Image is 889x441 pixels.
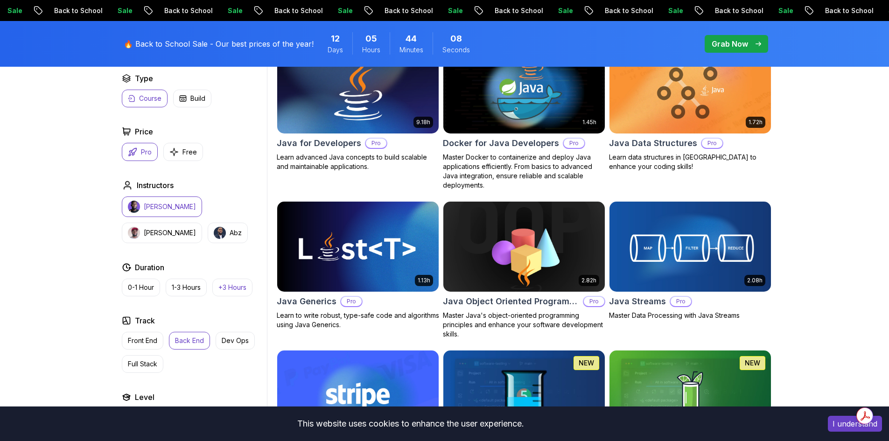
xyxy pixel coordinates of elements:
[193,6,223,15] p: Sale
[609,43,771,133] img: Java Data Structures card
[144,228,196,238] p: [PERSON_NAME]
[524,6,553,15] p: Sale
[702,139,722,148] p: Pro
[135,392,154,403] h2: Level
[163,143,203,161] button: Free
[609,295,666,308] h2: Java Streams
[460,6,524,15] p: Back to School
[135,126,153,137] h2: Price
[341,297,362,306] p: Pro
[745,358,760,368] p: NEW
[135,262,164,273] h2: Duration
[83,6,113,15] p: Sale
[584,297,604,306] p: Pro
[122,355,163,373] button: Full Stack
[135,315,155,326] h2: Track
[712,38,748,49] p: Grab Now
[442,45,470,55] span: Seconds
[443,137,559,150] h2: Docker for Java Developers
[139,94,161,103] p: Course
[416,119,430,126] p: 9.18h
[680,6,744,15] p: Back to School
[122,90,168,107] button: Course
[609,137,697,150] h2: Java Data Structures
[443,43,605,133] img: Docker for Java Developers card
[277,137,361,150] h2: Java for Developers
[581,277,596,284] p: 2.82h
[331,32,340,45] span: 12 Days
[218,283,246,292] p: +3 Hours
[230,228,242,238] p: Abz
[443,153,605,190] p: Master Docker to containerize and deploy Java applications efficiently. From basics to advanced J...
[791,6,854,15] p: Back to School
[122,223,202,243] button: instructor img[PERSON_NAME]
[365,32,377,45] span: 5 Hours
[7,413,814,434] div: This website uses cookies to enhance the user experience.
[122,279,160,296] button: 0-1 Hour
[418,277,430,284] p: 1.13h
[570,6,634,15] p: Back to School
[135,73,153,84] h2: Type
[828,416,882,432] button: Accept cookies
[443,42,605,190] a: Docker for Java Developers card1.45hDocker for Java DevelopersProMaster Docker to containerize an...
[350,6,413,15] p: Back to School
[175,336,204,345] p: Back End
[609,311,771,320] p: Master Data Processing with Java Streams
[609,153,771,171] p: Learn data structures in [GEOGRAPHIC_DATA] to enhance your coding skills!
[128,336,157,345] p: Front End
[443,295,579,308] h2: Java Object Oriented Programming
[122,196,202,217] button: instructor img[PERSON_NAME]
[128,359,157,369] p: Full Stack
[172,283,201,292] p: 1-3 Hours
[582,119,596,126] p: 1.45h
[128,201,140,213] img: instructor img
[141,147,152,157] p: Pro
[277,201,439,330] a: Java Generics card1.13hJava GenericsProLearn to write robust, type-safe code and algorithms using...
[277,153,439,171] p: Learn advanced Java concepts to build scalable and maintainable applications.
[277,350,439,441] img: Stripe Checkout card
[609,42,771,171] a: Java Data Structures card1.72hJava Data StructuresProLearn data structures in [GEOGRAPHIC_DATA] t...
[128,227,140,239] img: instructor img
[222,336,249,345] p: Dev Ops
[130,6,193,15] p: Back to School
[214,227,226,239] img: instructor img
[564,139,584,148] p: Pro
[190,94,205,103] p: Build
[747,277,763,284] p: 2.08h
[744,6,774,15] p: Sale
[443,311,605,339] p: Master Java's object-oriented programming principles and enhance your software development skills.
[443,201,605,339] a: Java Object Oriented Programming card2.82hJava Object Oriented ProgrammingProMaster Java's object...
[144,202,196,211] p: [PERSON_NAME]
[406,32,417,45] span: 44 Minutes
[328,45,343,55] span: Days
[579,358,594,368] p: NEW
[173,90,211,107] button: Build
[166,279,207,296] button: 1-3 Hours
[128,283,154,292] p: 0-1 Hour
[277,43,439,133] img: Java for Developers card
[609,202,771,292] img: Java Streams card
[122,143,158,161] button: Pro
[749,119,763,126] p: 1.72h
[303,6,333,15] p: Sale
[137,180,174,191] h2: Instructors
[854,6,884,15] p: Sale
[277,202,439,292] img: Java Generics card
[450,32,462,45] span: 8 Seconds
[362,45,380,55] span: Hours
[277,42,439,171] a: Java for Developers card9.18hJava for DevelopersProLearn advanced Java concepts to build scalable...
[609,350,771,441] img: Mockito & Java Unit Testing card
[399,45,423,55] span: Minutes
[413,6,443,15] p: Sale
[671,297,691,306] p: Pro
[122,332,163,350] button: Front End
[366,139,386,148] p: Pro
[216,332,255,350] button: Dev Ops
[20,6,83,15] p: Back to School
[208,223,248,243] button: instructor imgAbz
[443,202,605,292] img: Java Object Oriented Programming card
[634,6,664,15] p: Sale
[124,38,314,49] p: 🔥 Back to School Sale - Our best prices of the year!
[240,6,303,15] p: Back to School
[277,295,336,308] h2: Java Generics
